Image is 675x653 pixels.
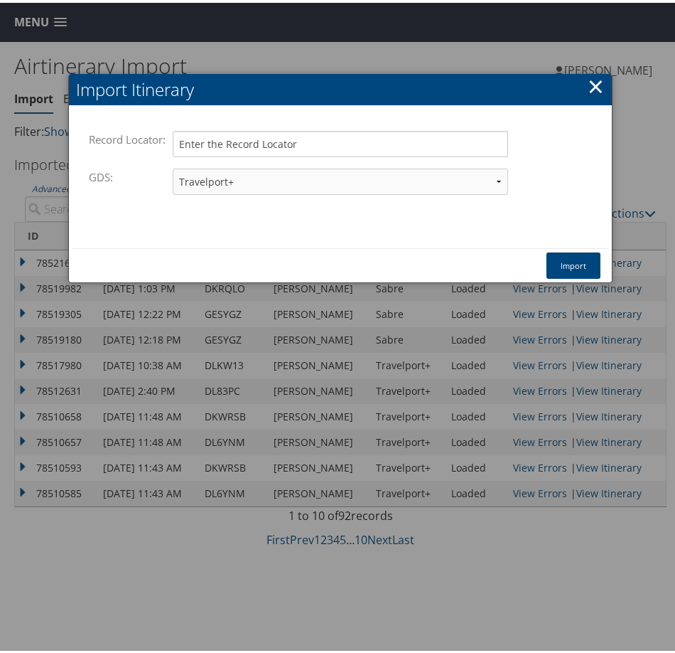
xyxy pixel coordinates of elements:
[89,123,173,150] label: Record Locator:
[546,250,600,276] button: Import
[69,71,612,102] h2: Import Itinerary
[588,69,604,97] a: ×
[173,128,508,154] input: Enter the Record Locator
[89,161,120,188] label: GDS:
